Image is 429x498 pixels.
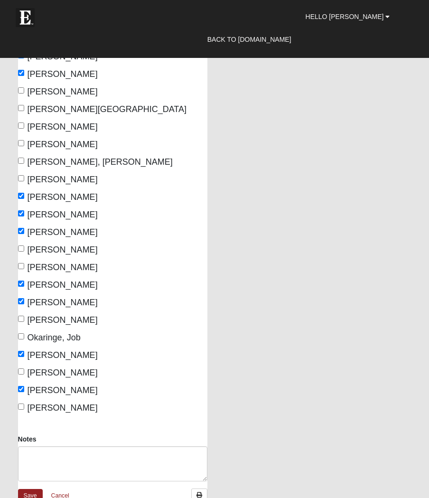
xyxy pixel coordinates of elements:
[18,158,24,164] input: [PERSON_NAME], [PERSON_NAME]
[28,210,98,219] span: [PERSON_NAME]
[28,227,98,237] span: [PERSON_NAME]
[28,385,98,395] span: [PERSON_NAME]
[28,245,98,254] span: [PERSON_NAME]
[28,104,187,114] span: [PERSON_NAME][GEOGRAPHIC_DATA]
[18,228,24,234] input: [PERSON_NAME]
[18,175,24,181] input: [PERSON_NAME]
[28,333,81,342] span: Okaringe, Job
[16,8,35,27] img: Eleven22 logo
[18,210,24,216] input: [PERSON_NAME]
[28,403,98,413] span: [PERSON_NAME]
[200,28,298,51] a: Back to [DOMAIN_NAME]
[28,122,98,132] span: [PERSON_NAME]
[28,140,98,149] span: [PERSON_NAME]
[28,315,98,325] span: [PERSON_NAME]
[28,175,98,184] span: [PERSON_NAME]
[18,122,24,129] input: [PERSON_NAME]
[18,434,37,444] label: Notes
[18,263,24,269] input: [PERSON_NAME]
[18,87,24,94] input: [PERSON_NAME]
[18,193,24,199] input: [PERSON_NAME]
[28,157,173,167] span: [PERSON_NAME], [PERSON_NAME]
[18,140,24,146] input: [PERSON_NAME]
[18,245,24,252] input: [PERSON_NAME]
[306,13,384,20] span: Hello [PERSON_NAME]
[18,281,24,287] input: [PERSON_NAME]
[28,87,98,96] span: [PERSON_NAME]
[28,280,98,290] span: [PERSON_NAME]
[18,351,24,357] input: [PERSON_NAME]
[28,69,98,79] span: [PERSON_NAME]
[18,316,24,322] input: [PERSON_NAME]
[18,333,24,339] input: Okaringe, Job
[28,350,98,360] span: [PERSON_NAME]
[18,105,24,111] input: [PERSON_NAME][GEOGRAPHIC_DATA]
[18,386,24,392] input: [PERSON_NAME]
[28,368,98,377] span: [PERSON_NAME]
[18,404,24,410] input: [PERSON_NAME]
[28,298,98,307] span: [PERSON_NAME]
[298,5,397,28] a: Hello [PERSON_NAME]
[28,263,98,272] span: [PERSON_NAME]
[18,298,24,304] input: [PERSON_NAME]
[28,192,98,202] span: [PERSON_NAME]
[18,70,24,76] input: [PERSON_NAME]
[18,368,24,375] input: [PERSON_NAME]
